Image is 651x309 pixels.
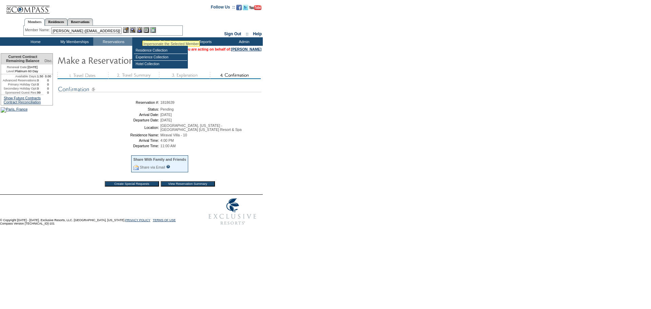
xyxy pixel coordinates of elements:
[236,5,242,10] img: Become our fan on Facebook
[59,138,159,142] td: Arrival Time:
[57,72,108,79] img: step1_state3.gif
[59,118,159,122] td: Departure Date:
[54,37,93,46] td: My Memberships
[137,27,142,33] img: Impersonate
[1,107,27,113] img: Paris, France
[1,91,37,95] td: Sponsored Guest Res:
[37,82,43,86] td: 0
[4,100,41,104] a: Contract Reconciliation
[134,54,187,61] td: Experience Collection
[1,54,43,64] td: Current Contract Remaining Balance
[202,195,263,229] img: Exclusive Resorts
[246,32,249,36] span: ::
[236,7,242,11] a: Become our fan on Facebook
[160,113,172,117] span: [DATE]
[45,18,67,25] a: Residences
[59,113,159,117] td: Arrival Date:
[24,18,45,26] a: Members
[249,5,261,10] img: Subscribe to our YouTube Channel
[210,72,261,79] img: step4_state2.gif
[160,100,175,104] span: 1818639
[1,86,37,91] td: Secondary Holiday Opt:
[211,4,235,12] td: Follow Us ::
[1,69,43,74] td: Platinum 60 Day
[132,37,185,46] td: Vacation Collection
[43,78,53,82] td: 0
[59,144,159,148] td: Departure Time:
[134,47,187,54] td: Residence Collection
[143,27,149,33] img: Reservations
[224,37,263,46] td: Admin
[25,27,51,33] div: Member Name:
[161,181,215,187] input: View Reservation Summary
[43,86,53,91] td: 0
[108,72,159,79] img: step2_state3.gif
[1,82,37,86] td: Primary Holiday Opt:
[160,107,174,111] span: Pending
[59,107,159,111] td: Status:
[253,32,262,36] a: Help
[243,7,248,11] a: Follow us on Twitter
[93,37,132,46] td: Reservations
[4,96,41,100] a: Show Future Contracts
[15,37,54,46] td: Home
[159,72,210,79] img: step3_state3.gif
[43,82,53,86] td: 0
[44,59,53,63] span: Disc.
[105,181,159,187] input: Create Special Requests
[1,78,37,82] td: Advanced Reservations:
[1,74,37,78] td: Available Days:
[160,138,174,142] span: 4:00 PM
[153,218,176,222] a: TERMS OF USE
[134,61,187,67] td: Hotel Collection
[140,165,165,169] a: Share via Email
[160,123,242,132] span: [GEOGRAPHIC_DATA], [US_STATE] - [GEOGRAPHIC_DATA] [US_STATE] Resort & Spa
[160,133,187,137] span: Miraval Villa - 10
[37,86,43,91] td: 0
[185,37,224,46] td: Reports
[160,144,176,148] span: 11:00 AM
[231,47,261,51] a: [PERSON_NAME]
[43,74,53,78] td: 0.00
[143,42,199,46] div: Impersonate the Selected Member
[7,65,27,69] span: Renewal Date:
[37,91,43,95] td: 99
[184,47,261,51] span: You are acting on behalf of:
[57,53,193,67] img: Make Reservation
[130,27,136,33] img: View
[67,18,93,25] a: Reservations
[150,27,156,33] img: b_calculator.gif
[59,100,159,104] td: Reservation #:
[160,118,172,122] span: [DATE]
[125,218,150,222] a: PRIVACY POLICY
[249,7,261,11] a: Subscribe to our YouTube Channel
[37,74,43,78] td: 1.50
[224,32,241,36] a: Sign Out
[37,78,43,82] td: 0
[59,133,159,137] td: Residence Name:
[59,123,159,132] td: Location:
[43,91,53,95] td: 0
[166,165,170,169] input: What is this?
[123,27,129,33] img: b_edit.gif
[243,5,248,10] img: Follow us on Twitter
[1,64,43,69] td: [DATE]
[6,69,15,73] span: Level:
[133,157,186,161] div: Share With Family and Friends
